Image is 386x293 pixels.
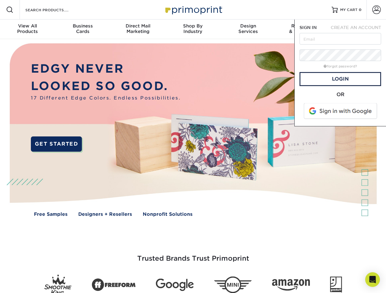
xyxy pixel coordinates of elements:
a: BusinessCards [55,20,110,39]
h3: Trusted Brands Trust Primoprint [14,240,372,270]
span: CREATE AN ACCOUNT [331,25,381,30]
a: DesignServices [221,20,276,39]
p: EDGY NEVER [31,60,181,78]
div: Open Intercom Messenger [365,272,380,287]
div: Cards [55,23,110,34]
span: 17 Different Edge Colors. Endless Possibilities. [31,95,181,102]
span: Design [221,23,276,29]
div: Marketing [110,23,165,34]
p: LOOKED SO GOOD. [31,78,181,95]
input: SEARCH PRODUCTS..... [25,6,84,13]
div: Services [221,23,276,34]
span: Shop By [165,23,220,29]
a: Resources& Templates [276,20,331,39]
span: Direct Mail [110,23,165,29]
a: Designers + Resellers [78,211,132,218]
span: Resources [276,23,331,29]
img: Amazon [272,279,310,291]
a: Free Samples [34,211,68,218]
span: Business [55,23,110,29]
div: OR [300,91,381,98]
a: Nonprofit Solutions [143,211,193,218]
span: SIGN IN [300,25,317,30]
a: Direct MailMarketing [110,20,165,39]
img: Primoprint [163,3,224,16]
div: Industry [165,23,220,34]
img: Goodwill [330,277,342,293]
span: MY CART [340,7,358,13]
a: Shop ByIndustry [165,20,220,39]
span: 0 [359,8,362,12]
a: forgot password? [324,64,357,68]
input: Email [300,33,381,45]
div: & Templates [276,23,331,34]
a: GET STARTED [31,136,82,152]
a: Login [300,72,381,86]
img: Google [156,279,194,291]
